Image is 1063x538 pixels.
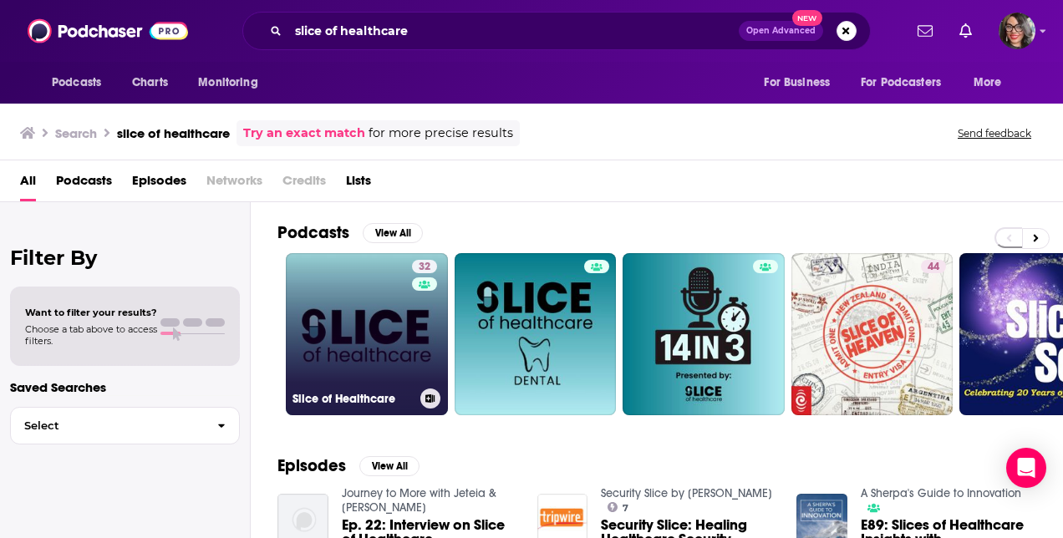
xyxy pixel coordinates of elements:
a: PodcastsView All [277,222,423,243]
button: open menu [850,67,965,99]
span: for more precise results [369,124,513,143]
h3: Slice of Healthcare [292,392,414,406]
h2: Podcasts [277,222,349,243]
span: For Podcasters [861,71,941,94]
span: More [974,71,1002,94]
span: Select [11,420,204,431]
button: open menu [752,67,851,99]
button: View All [363,223,423,243]
a: Lists [346,167,371,201]
p: Saved Searches [10,379,240,395]
a: Try an exact match [243,124,365,143]
img: Podchaser - Follow, Share and Rate Podcasts [28,15,188,47]
a: 32Slice of Healthcare [286,253,448,415]
h3: Search [55,125,97,141]
a: Podcasts [56,167,112,201]
input: Search podcasts, credits, & more... [288,18,739,44]
button: Open AdvancedNew [739,21,823,41]
a: Journey to More with Jeteia & David [342,486,496,515]
a: Charts [121,67,178,99]
span: Credits [282,167,326,201]
span: Open Advanced [746,27,816,35]
h3: slice of healthcare [117,125,230,141]
a: 44 [921,260,946,273]
span: Podcasts [52,71,101,94]
a: Show notifications dropdown [911,17,939,45]
span: For Business [764,71,830,94]
button: Show profile menu [999,13,1035,49]
a: Security Slice by Tripwire [601,486,772,500]
div: Open Intercom Messenger [1006,448,1046,488]
span: 7 [623,505,628,512]
a: A Sherpa's Guide to Innovation [861,486,1021,500]
button: open menu [962,67,1023,99]
a: 32 [412,260,437,273]
a: 44 [791,253,954,415]
img: User Profile [999,13,1035,49]
span: 44 [928,259,939,276]
a: 7 [608,502,628,512]
a: EpisodesView All [277,455,420,476]
button: open menu [40,67,123,99]
span: 32 [419,259,430,276]
button: Send feedback [953,126,1036,140]
h2: Filter By [10,246,240,270]
span: Networks [206,167,262,201]
button: Select [10,407,240,444]
h2: Episodes [277,455,346,476]
button: View All [359,456,420,476]
span: Choose a tab above to access filters. [25,323,157,347]
span: Monitoring [198,71,257,94]
span: Logged in as Crandall24 [999,13,1035,49]
a: Show notifications dropdown [953,17,979,45]
span: New [792,10,822,26]
a: All [20,167,36,201]
button: open menu [186,67,279,99]
a: Episodes [132,167,186,201]
div: Search podcasts, credits, & more... [242,12,871,50]
span: Charts [132,71,168,94]
span: Want to filter your results? [25,307,157,318]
